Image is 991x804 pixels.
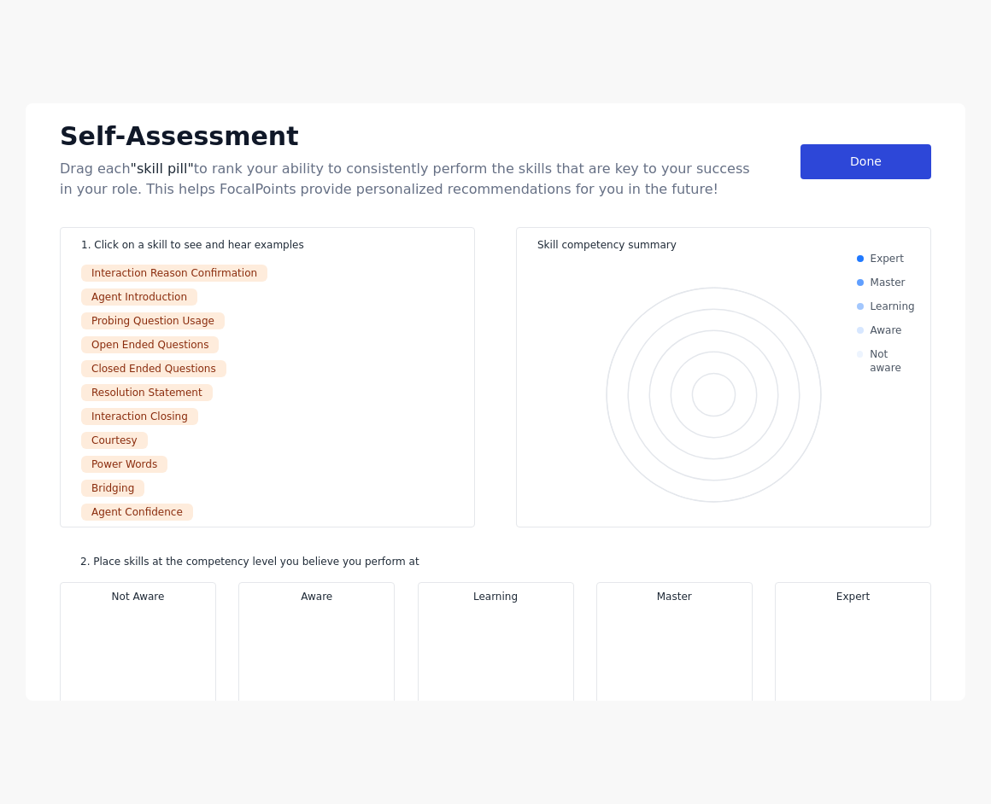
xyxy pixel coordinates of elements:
[81,336,219,353] div: Open Ended Questions
[572,252,857,538] div: Chart. Highcharts interactive chart.
[800,144,931,179] div: Done
[870,347,920,375] div: Not aware
[836,591,870,603] span: Expert
[112,591,165,603] span: Not Aware
[871,252,904,265] div: Expert
[81,456,167,473] div: Power Words
[871,300,915,313] div: Learning
[871,276,906,289] div: Master
[81,360,226,377] div: Closed Ended Questions
[60,117,757,155] div: Self-Assessment
[871,323,902,337] div: Aware
[81,408,198,425] div: Interaction Closing
[81,384,213,401] div: Resolution Statement
[81,238,454,252] div: 1. Click on a skill to see and hear examples
[657,591,692,603] span: Master
[81,432,148,449] div: Courtesy
[81,312,225,329] div: Probing Question Usage
[80,555,931,568] div: 2. Place skills at the competency level you believe you perform at
[473,591,518,603] span: Learning
[81,504,193,521] div: Agent Confidence
[60,159,757,200] div: Drag each to rank your ability to consistently perform the skills that are key to your success in...
[81,288,197,306] div: Agent Introduction
[81,480,144,497] div: Bridging
[572,252,856,538] svg: Interactive chart
[131,160,194,177] span: "skill pill"
[301,591,332,603] span: Aware
[81,265,267,282] div: Interaction Reason Confirmation
[537,238,920,252] div: Skill competency summary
